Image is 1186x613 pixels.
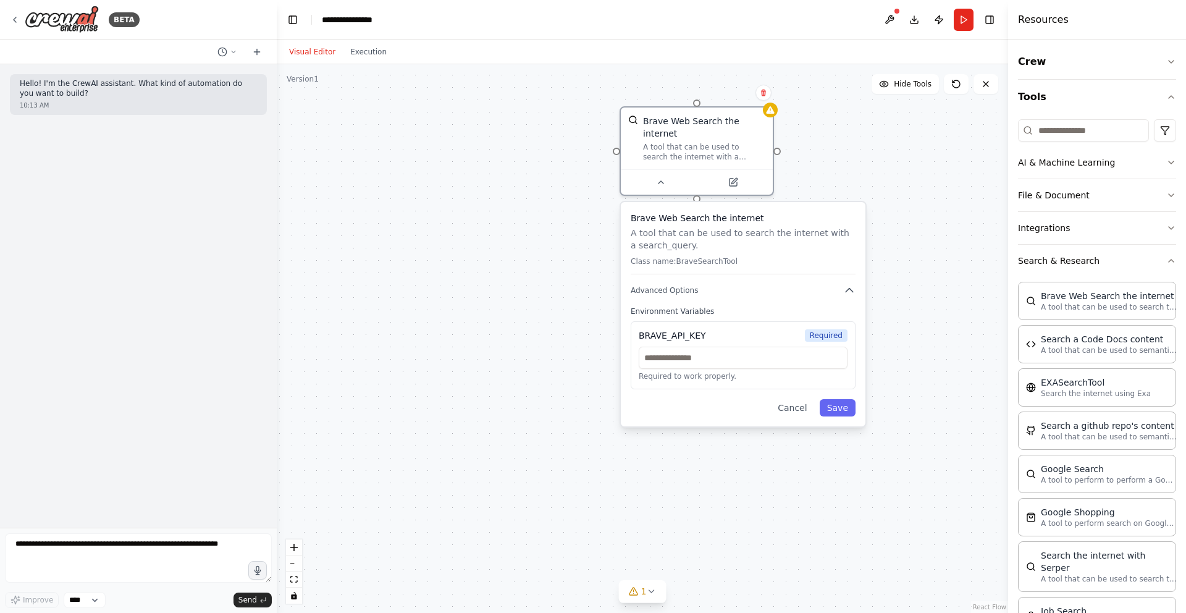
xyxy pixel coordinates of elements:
span: Advanced Options [631,285,698,295]
button: Switch to previous chat [212,44,242,59]
div: BRAVE_API_KEY [639,329,706,342]
p: A tool that can be used to search the internet with a search_query. Supports different search typ... [1041,574,1177,584]
div: Search the internet with Serper [1041,549,1177,574]
p: Class name: BraveSearchTool [631,256,856,266]
h3: Brave Web Search the internet [631,212,856,224]
button: Hide Tools [872,74,939,94]
button: Hide left sidebar [284,11,301,28]
button: File & Document [1018,179,1176,211]
span: Improve [23,595,53,605]
div: EXASearchTool [1041,376,1151,389]
img: SerperDevTool [1026,562,1036,572]
button: zoom out [286,556,302,572]
span: Send [238,595,257,605]
div: Brave Web Search the internet [1041,290,1177,302]
button: Send [233,593,272,607]
p: A tool to perform to perform a Google search with a search_query. [1041,475,1177,485]
button: toggle interactivity [286,588,302,604]
button: Crew [1018,44,1176,79]
img: BraveSearchTool [628,115,638,125]
button: zoom in [286,539,302,556]
div: 10:13 AM [20,101,257,110]
button: AI & Machine Learning [1018,146,1176,179]
img: BraveSearchTool [1026,296,1036,306]
button: Cancel [770,399,814,416]
nav: breadcrumb [322,14,372,26]
div: Search a Code Docs content [1041,333,1177,345]
button: fit view [286,572,302,588]
button: Start a new chat [247,44,267,59]
div: Google Shopping [1041,506,1177,518]
p: A tool to perform search on Google shopping with a search_query. [1041,518,1177,528]
img: GithubSearchTool [1026,426,1036,436]
button: Search & Research [1018,245,1176,277]
p: A tool that can be used to search the internet with a search_query. [1041,302,1177,312]
div: React Flow controls [286,539,302,604]
div: Google Search [1041,463,1177,475]
button: Save [820,399,856,416]
span: 1 [641,585,647,598]
button: Open in side panel [698,175,768,190]
p: Hello! I'm the CrewAI assistant. What kind of automation do you want to build? [20,79,257,98]
label: Environment Variables [631,306,856,316]
p: A tool that can be used to semantic search a query from a github repo's content. This is not the ... [1041,432,1177,442]
div: BETA [109,12,140,27]
img: CodeDocsSearchTool [1026,339,1036,349]
span: Hide Tools [894,79,932,89]
div: Search a github repo's content [1041,420,1177,432]
button: Advanced Options [631,284,856,297]
button: Integrations [1018,212,1176,244]
img: SerpApiGoogleShoppingTool [1026,512,1036,522]
img: EXASearchTool [1026,383,1036,392]
button: Delete node [755,85,772,101]
button: Execution [343,44,394,59]
h4: Resources [1018,12,1069,27]
button: Hide right sidebar [981,11,998,28]
button: Click to speak your automation idea [248,561,267,580]
p: Required to work properly. [639,371,847,381]
span: Required [805,329,847,342]
p: A tool that can be used to search the internet with a search_query. [631,227,856,252]
div: Brave Web Search the internet [643,115,765,140]
div: BraveSearchToolBrave Web Search the internetA tool that can be used to search the internet with a... [620,106,774,196]
div: A tool that can be used to search the internet with a search_query. [643,142,765,162]
img: SerpApiGoogleSearchTool [1026,469,1036,479]
button: Tools [1018,80,1176,114]
a: React Flow attribution [973,604,1006,611]
button: Improve [5,592,59,608]
div: Version 1 [287,74,319,84]
img: Logo [25,6,99,33]
button: 1 [619,580,667,603]
p: Search the internet using Exa [1041,389,1151,399]
p: A tool that can be used to semantic search a query from a Code Docs content. [1041,345,1177,355]
button: Visual Editor [282,44,343,59]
